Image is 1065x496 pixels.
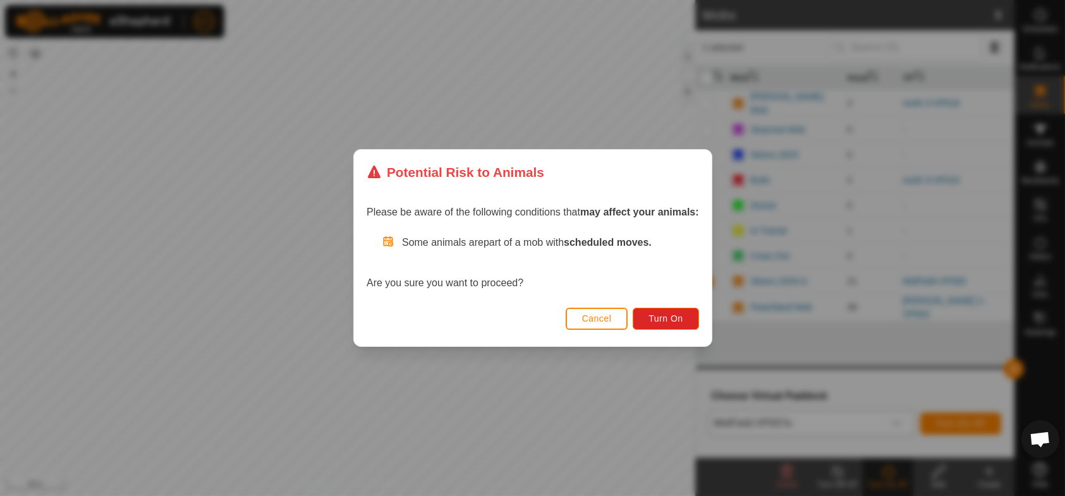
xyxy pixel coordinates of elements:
div: Are you sure you want to proceed? [367,235,699,291]
button: Cancel [565,308,628,330]
span: part of a mob with [484,237,652,248]
div: Potential Risk to Animals [367,162,544,182]
p: Some animals are [402,235,699,250]
button: Turn On [633,308,698,330]
span: Turn On [648,313,683,324]
a: Open chat [1021,420,1059,458]
strong: scheduled moves. [564,237,652,248]
span: Cancel [581,313,611,324]
strong: may affect your animals: [580,207,699,217]
span: Please be aware of the following conditions that [367,207,699,217]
